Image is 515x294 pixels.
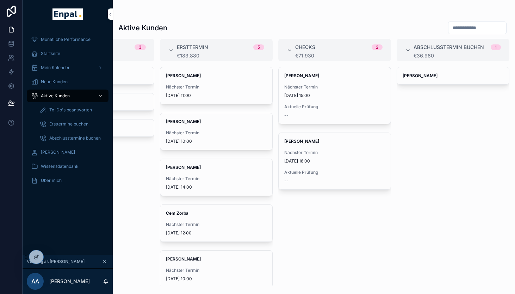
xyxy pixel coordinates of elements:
span: AA [31,277,39,286]
span: To-Do's beantworten [49,107,92,113]
span: [DATE] 10:00 [166,139,267,144]
a: Neue Kunden [27,75,108,88]
span: Mein Kalender [41,65,70,71]
strong: [PERSON_NAME] [166,165,201,170]
div: €71.930 [295,53,383,59]
span: [DATE] 12:00 [166,230,267,236]
div: 2 [376,44,378,50]
a: [PERSON_NAME]Nächster Termin[DATE] 15:00Aktuelle Prüfung-- [278,67,391,124]
span: Aktive Kunden [41,93,70,99]
span: -- [284,178,288,184]
strong: [PERSON_NAME] [166,119,201,124]
strong: [PERSON_NAME] [284,139,319,144]
span: Nächster Termin [166,222,267,227]
a: Mein Kalender [27,61,108,74]
span: Aktuelle Prüfung [284,170,385,175]
span: Abschlusstermine buchen [49,135,101,141]
span: Startseite [41,51,60,56]
span: Nächster Termin [284,84,385,90]
a: Wissensdatenbank [27,160,108,173]
span: Über mich [41,178,62,183]
div: 1 [495,44,497,50]
a: [PERSON_NAME]Nächster Termin[DATE] 14:00 [160,159,273,196]
p: [PERSON_NAME] [49,278,90,285]
a: Monatliche Performance [27,33,108,46]
a: [PERSON_NAME]Nächster Termin[DATE] 11:00 [160,67,273,104]
strong: [PERSON_NAME] [403,73,438,78]
span: Viewing as [PERSON_NAME] [27,259,85,264]
div: scrollable content [23,28,113,196]
span: Nächster Termin [166,84,267,90]
strong: [PERSON_NAME] [166,256,201,262]
a: [PERSON_NAME]Nächster Termin[DATE] 10:00 [160,250,273,288]
a: Abschlusstermine buchen [35,132,108,145]
span: -- [284,112,288,118]
span: Abschlusstermin buchen [414,44,484,51]
span: [DATE] 10:00 [166,276,267,282]
a: Cem ZorbaNächster Termin[DATE] 12:00 [160,204,273,242]
div: 3 [139,44,142,50]
span: Nächster Termin [166,268,267,273]
a: Startseite [27,47,108,60]
h1: Aktive Kunden [118,23,167,33]
span: [PERSON_NAME] [41,149,75,155]
span: Nächster Termin [284,150,385,155]
strong: [PERSON_NAME] [166,73,201,78]
a: [PERSON_NAME] [27,146,108,159]
a: To-Do's beantworten [35,104,108,116]
a: Aktive Kunden [27,90,108,102]
span: Monatliche Performance [41,37,91,42]
span: [DATE] 15:00 [284,93,385,98]
div: €183.880 [177,53,264,59]
strong: [PERSON_NAME] [284,73,319,78]
a: Ersttermine buchen [35,118,108,130]
span: Ersttermine buchen [49,121,88,127]
a: [PERSON_NAME] [397,67,509,85]
span: [DATE] 11:00 [166,93,267,98]
span: Neue Kunden [41,79,68,85]
span: Aktuelle Prüfung [284,104,385,110]
span: [DATE] 16:00 [284,158,385,164]
span: Nächster Termin [166,176,267,182]
div: 5 [257,44,260,50]
span: Wissensdatenbank [41,164,79,169]
span: Checks [295,44,315,51]
img: App logo [52,8,82,20]
div: €36.980 [414,53,501,59]
span: [DATE] 14:00 [166,184,267,190]
span: Nächster Termin [166,130,267,136]
span: Ersttermin [177,44,208,51]
strong: Cem Zorba [166,210,188,216]
a: Über mich [27,174,108,187]
a: [PERSON_NAME]Nächster Termin[DATE] 10:00 [160,113,273,150]
a: [PERSON_NAME]Nächster Termin[DATE] 16:00Aktuelle Prüfung-- [278,133,391,190]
